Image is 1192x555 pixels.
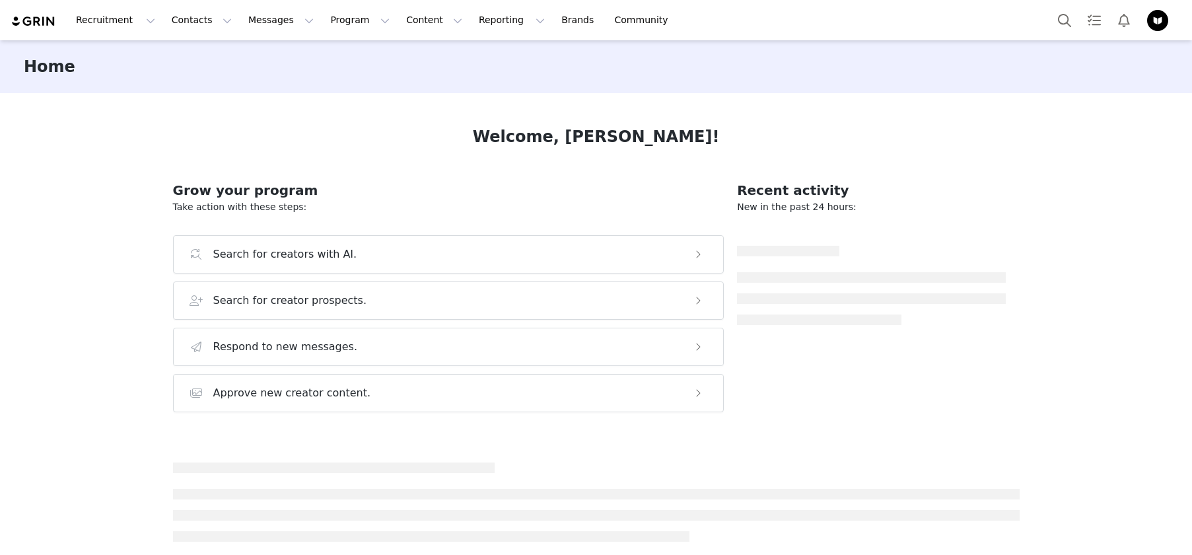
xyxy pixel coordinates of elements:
[1139,10,1181,31] button: Profile
[213,385,371,401] h3: Approve new creator content.
[24,55,75,79] h3: Home
[164,5,240,35] button: Contacts
[173,180,724,200] h2: Grow your program
[398,5,470,35] button: Content
[1080,5,1109,35] a: Tasks
[213,293,367,309] h3: Search for creator prospects.
[213,246,357,262] h3: Search for creators with AI.
[737,180,1006,200] h2: Recent activity
[11,15,57,28] img: grin logo
[173,328,724,366] button: Respond to new messages.
[213,339,358,355] h3: Respond to new messages.
[173,374,724,412] button: Approve new creator content.
[473,125,720,149] h1: Welcome, [PERSON_NAME]!
[607,5,682,35] a: Community
[1050,5,1079,35] button: Search
[68,5,163,35] button: Recruitment
[173,281,724,320] button: Search for creator prospects.
[1147,10,1168,31] img: 1a9102ab-2ebd-4c34-97bf-058d2e52375c.jpg
[1109,5,1139,35] button: Notifications
[737,200,1006,214] p: New in the past 24 hours:
[240,5,322,35] button: Messages
[173,235,724,274] button: Search for creators with AI.
[471,5,553,35] button: Reporting
[322,5,398,35] button: Program
[173,200,724,214] p: Take action with these steps:
[553,5,606,35] a: Brands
